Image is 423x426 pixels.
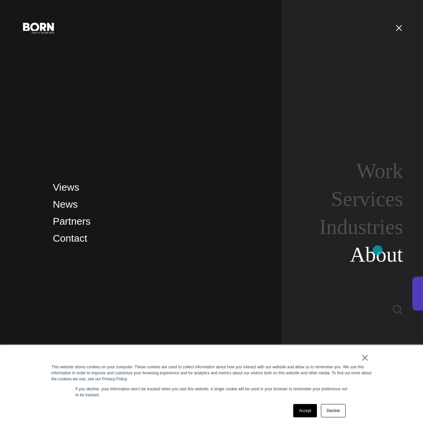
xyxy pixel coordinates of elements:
[53,233,87,244] a: Contact
[321,404,346,417] a: Decline
[350,243,403,266] a: About
[53,199,78,210] a: News
[293,404,317,417] a: Accept
[319,215,403,239] a: Industries
[361,355,369,361] a: ×
[331,187,403,211] a: Services
[391,21,407,35] button: Open
[53,216,90,227] a: Partners
[356,159,403,183] a: Work
[75,386,348,398] p: If you decline, your information won’t be tracked when you visit this website. A single cookie wi...
[53,182,79,193] a: Views
[51,364,372,382] div: This website stores cookies on your computer. These cookies are used to collect information about...
[393,305,403,315] img: Search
